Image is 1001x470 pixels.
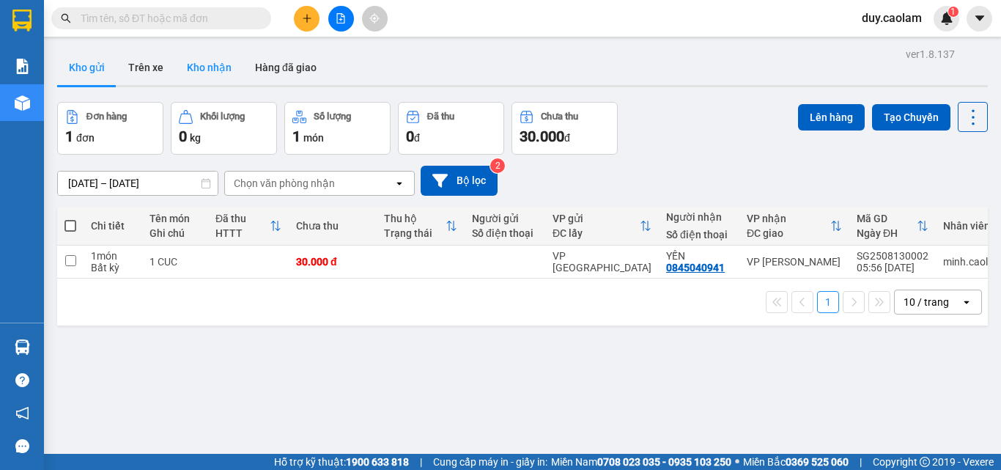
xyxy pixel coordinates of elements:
span: 1 [950,7,956,17]
div: Mã GD [857,213,917,224]
span: 30.000 [520,128,564,145]
span: đ [564,132,570,144]
span: file-add [336,13,346,23]
span: duy.caolam [850,9,934,27]
strong: 0369 525 060 [786,456,849,468]
div: ĐC giao [747,227,830,239]
div: ver 1.8.137 [906,46,955,62]
button: Lên hàng [798,104,865,131]
button: Kho nhận [175,50,243,85]
span: caret-down [973,12,986,25]
svg: open [394,177,405,189]
div: 05:56 [DATE] [857,262,928,273]
div: Đã thu [215,213,270,224]
div: YẾN [666,250,732,262]
button: 1 [817,291,839,313]
input: Select a date range. [58,172,218,195]
th: Toggle SortBy [377,207,465,246]
button: Tạo Chuyến [872,104,950,131]
div: Trạng thái [384,227,446,239]
div: 0845040941 [666,262,725,273]
div: Thu hộ [384,213,446,224]
span: món [303,132,324,144]
div: 1 CUC [149,256,201,268]
div: VP nhận [747,213,830,224]
span: notification [15,406,29,420]
button: Hàng đã giao [243,50,328,85]
img: warehouse-icon [15,339,30,355]
img: solution-icon [15,59,30,74]
div: Chi tiết [91,220,135,232]
div: ĐC lấy [553,227,640,239]
th: Toggle SortBy [545,207,659,246]
div: Chưa thu [541,111,578,122]
div: 10 / trang [904,295,949,309]
span: | [420,454,422,470]
img: logo-vxr [12,10,32,32]
div: 1 món [91,250,135,262]
span: question-circle [15,373,29,387]
div: Tên món [149,213,201,224]
div: Người nhận [666,211,732,223]
svg: open [961,296,972,308]
span: aim [369,13,380,23]
div: HTTT [215,227,270,239]
div: Ghi chú [149,227,201,239]
div: Chưa thu [296,220,369,232]
button: Trên xe [117,50,175,85]
button: Bộ lọc [421,166,498,196]
div: Số điện thoại [472,227,538,239]
span: Cung cấp máy in - giấy in: [433,454,547,470]
strong: 0708 023 035 - 0935 103 250 [597,456,731,468]
button: Số lượng1món [284,102,391,155]
span: 1 [292,128,300,145]
div: 30.000 đ [296,256,369,268]
strong: 1900 633 818 [346,456,409,468]
img: warehouse-icon [15,95,30,111]
div: Bất kỳ [91,262,135,273]
button: Kho gửi [57,50,117,85]
div: Đã thu [427,111,454,122]
button: plus [294,6,319,32]
span: message [15,439,29,453]
div: VP [PERSON_NAME] [747,256,842,268]
span: đơn [76,132,95,144]
div: VP gửi [553,213,640,224]
span: search [61,13,71,23]
span: | [860,454,862,470]
span: Miền Nam [551,454,731,470]
button: Chưa thu30.000đ [511,102,618,155]
div: Số lượng [314,111,351,122]
img: icon-new-feature [940,12,953,25]
sup: 1 [948,7,958,17]
div: VP [GEOGRAPHIC_DATA] [553,250,651,273]
span: plus [302,13,312,23]
div: Khối lượng [200,111,245,122]
span: copyright [920,457,930,467]
th: Toggle SortBy [208,207,289,246]
th: Toggle SortBy [739,207,849,246]
button: aim [362,6,388,32]
div: Người gửi [472,213,538,224]
input: Tìm tên, số ĐT hoặc mã đơn [81,10,254,26]
span: Miền Bắc [743,454,849,470]
div: SG2508130002 [857,250,928,262]
div: Đơn hàng [86,111,127,122]
span: 0 [406,128,414,145]
span: ⚪️ [735,459,739,465]
button: caret-down [967,6,992,32]
sup: 2 [490,158,505,173]
span: 0 [179,128,187,145]
button: file-add [328,6,354,32]
button: Đơn hàng1đơn [57,102,163,155]
button: Đã thu0đ [398,102,504,155]
span: Hỗ trợ kỹ thuật: [274,454,409,470]
button: Khối lượng0kg [171,102,277,155]
span: 1 [65,128,73,145]
span: kg [190,132,201,144]
div: Ngày ĐH [857,227,917,239]
div: Số điện thoại [666,229,732,240]
span: đ [414,132,420,144]
th: Toggle SortBy [849,207,936,246]
div: Chọn văn phòng nhận [234,176,335,191]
